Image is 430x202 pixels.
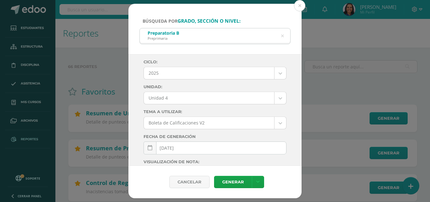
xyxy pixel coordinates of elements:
label: Tema a Utilizar: [144,109,286,114]
strong: grado, sección o nivel: [178,18,240,24]
label: Ciclo: [144,60,286,64]
a: Boleta de Calificaciones V2 [144,117,286,129]
div: Preprimaria [148,36,179,41]
div: Cancelar [169,176,210,188]
span: Búsqueda por [143,18,240,24]
a: 2025 [144,67,286,79]
span: Boleta de Calificaciones V2 [149,117,269,129]
input: ej. Primero primaria, etc. [140,28,290,44]
label: Unidad: [144,84,286,89]
input: Fecha de generación [144,142,286,154]
label: Visualización de nota: [144,159,286,164]
span: Unidad 4 [149,92,269,104]
a: Generar [214,176,252,188]
div: Preparatoria B [148,30,179,36]
span: 2025 [149,67,269,79]
label: Fecha de generación [144,134,286,139]
a: Unidad 4 [144,92,286,104]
